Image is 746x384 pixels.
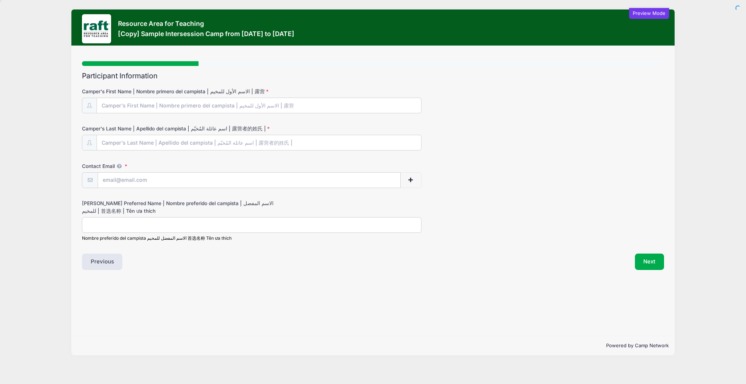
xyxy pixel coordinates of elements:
[97,98,421,113] input: Camper's First Name | Nombre primero del campista | الاسم الأول للمخيم | 露营
[82,88,276,95] label: Camper's First Name | Nombre primero del campista | الاسم الأول للمخيم | 露营
[115,163,123,169] span: We will send confirmations, payment reminders, and custom email messages to each address listed. ...
[82,162,276,170] label: Contact Email
[82,125,276,132] label: Camper's Last Name | Apellido del campista | اسم عائلة المُخيّم | 露营者的姓氏 |
[82,72,664,80] h2: Participant Information
[635,254,664,270] button: Next
[82,235,421,242] div: Nombre preferido del campista الاسم المفضل للمخيم 首选名称 Tên ưa thích
[77,342,669,349] p: Powered by Camp Network
[629,8,669,19] div: Preview Mode
[82,200,276,215] label: [PERSON_NAME] Preferred Name | Nombre preferido del campista | الاسم المفضل للمخيم | 首选名称 | Tên ư...
[118,30,294,38] h3: [Copy] Sample Intersession Camp from [DATE] to [DATE]
[98,172,401,188] input: email@email.com
[82,254,123,270] button: Previous
[118,20,294,27] h3: Resource Area for Teaching
[97,135,421,150] input: Camper's Last Name | Apellido del campista | اسم عائلة المُخيّم | 露营者的姓氏 |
